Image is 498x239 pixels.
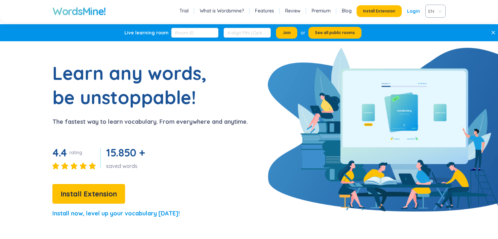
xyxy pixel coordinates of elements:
span: Install Extension [363,9,395,14]
a: Trial [179,8,189,14]
div: Live learning room [124,29,169,36]
button: Install Extension [52,184,125,204]
input: 6-digit PIN (Optional) [224,28,271,38]
a: Blog [342,8,352,14]
button: Join [276,27,297,39]
h1: Learn any words, be unstoppable! [52,61,216,109]
a: Login [407,5,420,17]
button: See all public rooms [308,27,361,39]
a: Install Extension [52,191,125,198]
p: Install now, level up your vocabulary [DATE]! [52,209,180,218]
a: What is Wordsmine? [200,8,244,14]
span: 4.4 [52,146,67,159]
span: See all public rooms [315,30,355,35]
a: Premium [312,8,331,14]
div: or [301,29,305,36]
span: 15.850 + [106,146,145,159]
span: Join [283,30,291,35]
span: VIE [428,6,440,16]
div: rating [69,149,82,156]
a: WordsMine! [52,5,106,18]
a: Features [255,8,274,14]
span: Install Extension [61,188,117,200]
div: saved words [106,162,147,170]
button: Install Extension [357,5,402,17]
a: Review [285,8,301,14]
input: Room ID [171,28,218,38]
p: The fastest way to learn vocabulary. From everywhere and anytime. [52,117,248,126]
